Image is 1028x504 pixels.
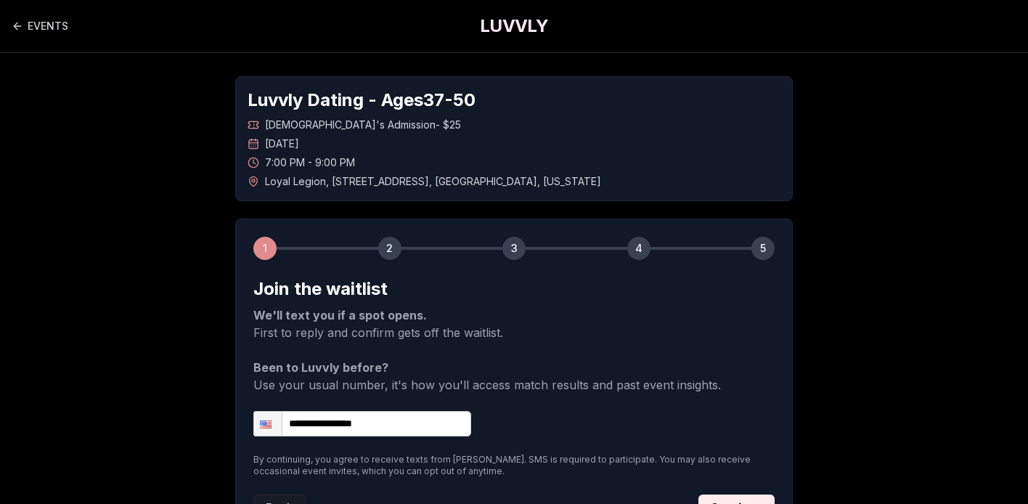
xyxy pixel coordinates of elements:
[253,237,277,260] div: 1
[12,12,68,41] a: Back to events
[265,137,299,151] span: [DATE]
[248,89,780,112] h1: Luvvly Dating - Ages 37 - 50
[253,359,775,394] p: Use your usual number, it's how you'll access match results and past event insights.
[265,118,461,132] span: [DEMOGRAPHIC_DATA]'s Admission - $25
[253,308,427,322] strong: We'll text you if a spot opens.
[502,237,526,260] div: 3
[253,454,775,477] p: By continuing, you agree to receive texts from [PERSON_NAME]. SMS is required to participate. You...
[265,155,355,170] span: 7:00 PM - 9:00 PM
[253,277,775,301] h2: Join the waitlist
[751,237,775,260] div: 5
[254,412,282,436] div: United States: + 1
[253,306,775,341] p: First to reply and confirm gets off the waitlist.
[378,237,401,260] div: 2
[253,360,388,375] strong: Been to Luvvly before?
[627,237,650,260] div: 4
[480,15,548,38] a: LUVVLY
[265,174,601,189] span: Loyal Legion , [STREET_ADDRESS] , [GEOGRAPHIC_DATA] , [US_STATE]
